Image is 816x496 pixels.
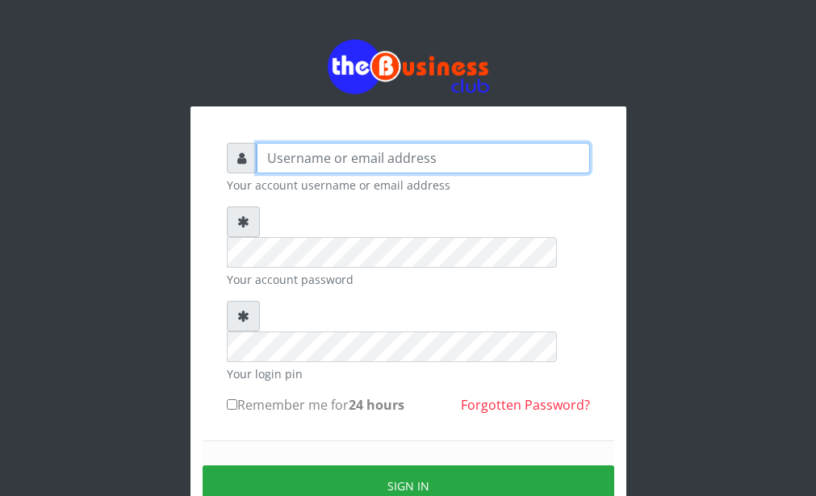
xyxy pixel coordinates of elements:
[227,271,590,288] small: Your account password
[227,365,590,382] small: Your login pin
[227,177,590,194] small: Your account username or email address
[461,396,590,414] a: Forgotten Password?
[227,399,237,410] input: Remember me for24 hours
[349,396,404,414] b: 24 hours
[227,395,404,415] label: Remember me for
[257,143,590,173] input: Username or email address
